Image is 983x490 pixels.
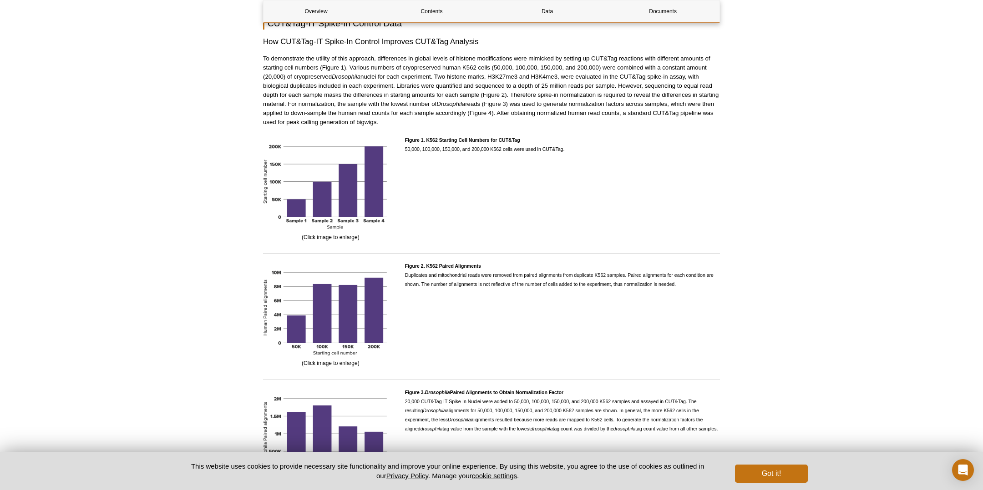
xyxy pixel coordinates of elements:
[405,390,563,395] strong: Figure 3. Paired Alignments to Obtain Normalization Factor
[405,263,481,269] strong: Figure 2. K562 Paired Alignments
[472,472,517,480] button: cookie settings
[531,426,553,431] em: drosophila
[405,390,718,431] span: 20,000 CUT&Tag-IT Spike-In Nuclei were added to 50,000, 100,000, 150,000, and 200,000 K562 sample...
[263,0,369,22] a: Overview
[379,0,484,22] a: Contents
[405,137,565,152] span: 50,000, 100,000, 150,000, and 200,000 K562 cells were used in CUT&Tag.
[263,135,398,242] div: (Click image to enlarge)
[421,426,443,431] em: drosophila
[425,390,450,395] em: Drosophila
[175,461,720,480] p: This website uses cookies to provide necessary site functionality and improve your online experie...
[495,0,600,22] a: Data
[436,100,465,107] em: Drosophila
[405,263,714,287] span: Duplicates and mitochondrial reads were removed from paired alignments from duplicate K562 sample...
[263,388,398,482] img: Drosophila Paired Alignments to Obtain Normalization Factor
[263,261,398,368] div: (Click image to enlarge)
[735,465,808,483] button: Got it!
[263,261,398,356] img: K562 Paired Alignments
[386,472,428,480] a: Privacy Policy
[263,54,720,127] p: To demonstrate the utility of this approach, differences in global levels of histone modification...
[263,36,720,47] h3: How CUT&Tag-IT Spike-In Control Improves CUT&Tag Analysis
[613,426,636,431] em: drosophila
[423,408,446,413] em: Drosophila
[448,417,471,422] em: Drosophila
[263,135,398,230] img: K562 Starting Cell Numbers for CUT&Tag
[263,17,720,30] h2: CUT&Tag-IT Spike-In Control Data
[332,73,360,80] em: Drosophila
[405,137,520,143] strong: Figure 1. K562 Starting Cell Numbers for CUT&Tag
[610,0,715,22] a: Documents
[952,459,974,481] div: Open Intercom Messenger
